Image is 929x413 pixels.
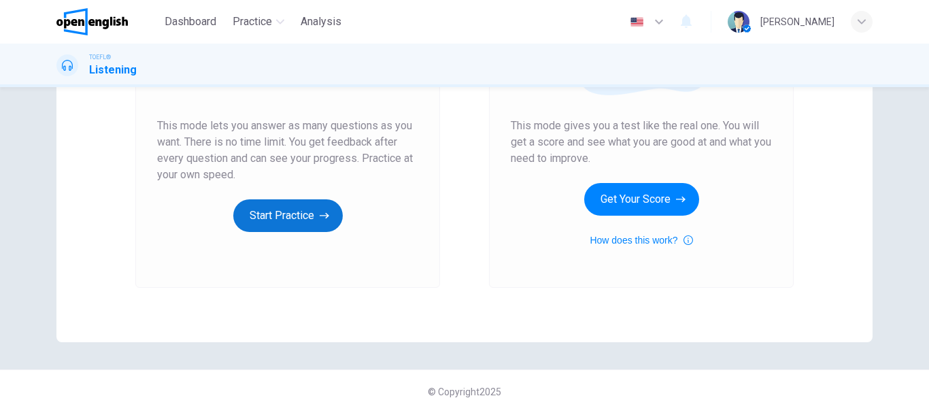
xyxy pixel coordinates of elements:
[233,199,343,232] button: Start Practice
[159,10,222,34] button: Dashboard
[89,52,111,62] span: TOEFL®
[233,14,272,30] span: Practice
[628,17,645,27] img: en
[227,10,290,34] button: Practice
[584,183,699,216] button: Get Your Score
[165,14,216,30] span: Dashboard
[295,10,347,34] button: Analysis
[760,14,834,30] div: [PERSON_NAME]
[56,8,128,35] img: OpenEnglish logo
[56,8,159,35] a: OpenEnglish logo
[428,386,501,397] span: © Copyright 2025
[511,118,772,167] span: This mode gives you a test like the real one. You will get a score and see what you are good at a...
[89,62,137,78] h1: Listening
[301,14,341,30] span: Analysis
[728,11,749,33] img: Profile picture
[590,232,692,248] button: How does this work?
[157,118,418,183] span: This mode lets you answer as many questions as you want. There is no time limit. You get feedback...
